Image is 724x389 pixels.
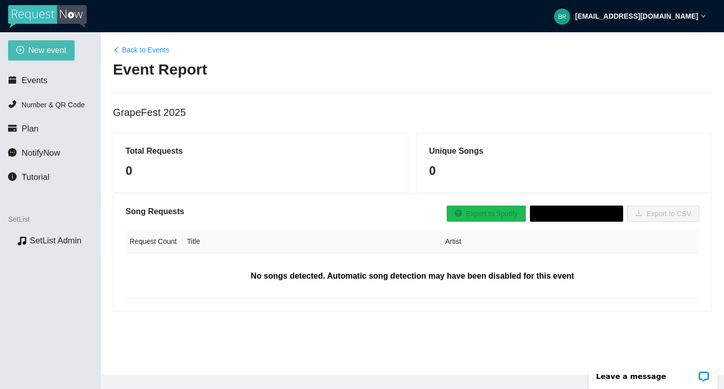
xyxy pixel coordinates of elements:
[126,230,183,253] th: Request Count
[30,236,82,245] a: SetList Admin
[441,230,699,253] th: Artist
[113,44,169,55] a: leftBack to Events
[429,145,699,157] h5: Unique Songs
[429,161,699,180] div: 0
[447,206,526,222] button: Export to Spotify
[8,100,17,108] span: phone
[8,5,87,28] img: RequestNow
[22,76,47,85] span: Events
[16,46,24,55] span: plus-circle
[113,46,120,53] span: left
[575,12,698,20] strong: [EMAIL_ADDRESS][DOMAIN_NAME]
[627,206,699,222] button: downloadExport to CSV
[582,357,724,389] iframe: LiveChat chat widget
[126,206,184,218] h5: Song Requests
[530,206,624,222] button: Export to Tidal (Beta)
[126,145,396,157] h5: Total Requests
[113,105,712,120] div: GrapeFest 2025
[8,124,17,133] span: credit-card
[22,101,85,109] span: Number & QR Code
[28,44,67,56] span: New event
[113,59,712,80] h2: Event Report
[126,161,396,180] div: 0
[22,148,60,158] span: NotifyNow
[8,76,17,84] span: calendar
[554,9,570,25] img: 7c47f30576844e39b3c5829979e0ea4a
[701,14,706,19] span: down
[8,40,75,60] button: plus-circleNew event
[8,172,17,181] span: info-circle
[8,148,17,157] span: message
[22,172,49,182] span: Tutorial
[183,230,441,253] th: Title
[130,260,695,292] div: No songs detected. Automatic song detection may have been disabled for this event
[22,124,39,134] span: Plan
